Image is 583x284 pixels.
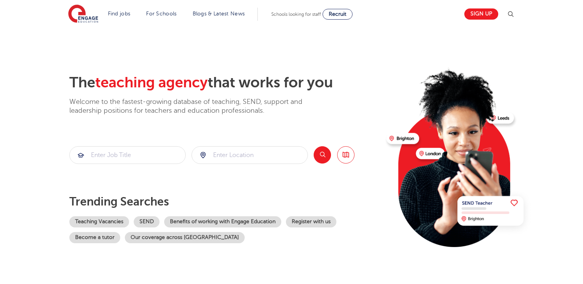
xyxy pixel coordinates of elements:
[286,216,336,227] a: Register with us
[329,11,346,17] span: Recruit
[69,146,186,164] div: Submit
[193,11,245,17] a: Blogs & Latest News
[68,5,98,24] img: Engage Education
[464,8,498,20] a: Sign up
[108,11,131,17] a: Find jobs
[69,97,324,115] p: Welcome to the fastest-growing database of teaching, SEND, support and leadership positions for t...
[125,232,245,243] a: Our coverage across [GEOGRAPHIC_DATA]
[314,146,331,164] button: Search
[69,74,380,92] h2: The that works for you
[192,147,307,164] input: Submit
[164,216,281,227] a: Benefits of working with Engage Education
[69,232,120,243] a: Become a tutor
[146,11,176,17] a: For Schools
[192,146,308,164] div: Submit
[134,216,160,227] a: SEND
[69,216,129,227] a: Teaching Vacancies
[323,9,353,20] a: Recruit
[95,74,208,91] span: teaching agency
[271,12,321,17] span: Schools looking for staff
[69,195,380,209] p: Trending searches
[70,147,185,164] input: Submit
